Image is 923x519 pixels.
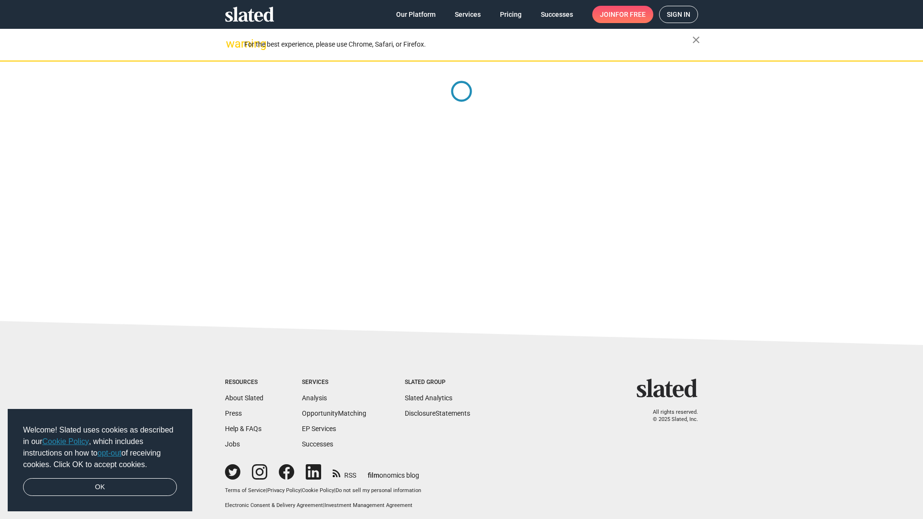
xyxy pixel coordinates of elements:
[447,6,488,23] a: Services
[23,478,177,496] a: dismiss cookie message
[600,6,646,23] span: Join
[302,440,333,448] a: Successes
[368,463,419,480] a: filmonomics blog
[98,449,122,457] a: opt-out
[8,409,192,512] div: cookieconsent
[368,471,379,479] span: film
[405,379,470,386] div: Slated Group
[615,6,646,23] span: for free
[226,38,237,49] mat-icon: warning
[23,424,177,470] span: Welcome! Slated uses cookies as described in our , which includes instructions on how to of recei...
[266,487,267,494] span: |
[396,6,436,23] span: Our Platform
[541,6,573,23] span: Successes
[225,409,242,417] a: Press
[492,6,529,23] a: Pricing
[336,487,421,494] button: Do not sell my personal information
[592,6,653,23] a: Joinfor free
[334,487,336,494] span: |
[405,409,470,417] a: DisclosureStatements
[42,437,89,445] a: Cookie Policy
[225,487,266,494] a: Terms of Service
[225,440,240,448] a: Jobs
[302,409,366,417] a: OpportunityMatching
[302,487,334,494] a: Cookie Policy
[323,502,324,508] span: |
[225,394,263,402] a: About Slated
[690,34,702,46] mat-icon: close
[324,502,412,508] a: Investment Management Agreement
[388,6,443,23] a: Our Platform
[500,6,522,23] span: Pricing
[405,394,452,402] a: Slated Analytics
[659,6,698,23] a: Sign in
[225,425,262,432] a: Help & FAQs
[267,487,300,494] a: Privacy Policy
[455,6,481,23] span: Services
[225,379,263,386] div: Resources
[643,409,698,423] p: All rights reserved. © 2025 Slated, Inc.
[225,502,323,508] a: Electronic Consent & Delivery Agreement
[302,425,336,432] a: EP Services
[333,465,356,480] a: RSS
[533,6,581,23] a: Successes
[244,38,692,51] div: For the best experience, please use Chrome, Safari, or Firefox.
[667,6,690,23] span: Sign in
[302,394,327,402] a: Analysis
[300,487,302,494] span: |
[302,379,366,386] div: Services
